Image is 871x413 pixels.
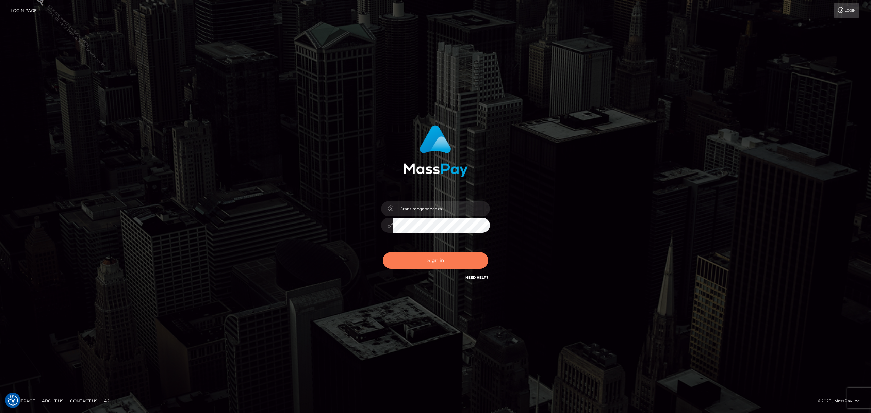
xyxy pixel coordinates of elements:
button: Sign in [383,252,488,269]
a: Login Page [11,3,37,18]
a: API [101,396,114,406]
button: Consent Preferences [8,395,18,406]
input: Username... [393,201,490,216]
img: MassPay Login [403,125,468,177]
a: About Us [39,396,66,406]
img: Revisit consent button [8,395,18,406]
div: © 2025 , MassPay Inc. [818,397,866,405]
a: Contact Us [67,396,100,406]
a: Login [834,3,859,18]
a: Need Help? [465,275,488,280]
a: Homepage [7,396,38,406]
